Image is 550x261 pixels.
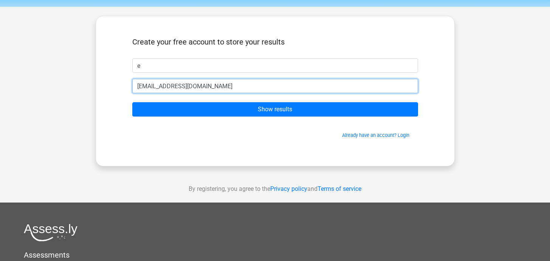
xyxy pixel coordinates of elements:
a: Privacy policy [270,185,307,192]
a: Terms of service [318,185,361,192]
h5: Assessments [24,250,526,259]
img: Assessly logo [24,224,77,241]
input: First name [132,58,418,73]
input: Show results [132,102,418,117]
a: Already have an account? Login [342,132,409,138]
input: Email [132,79,418,93]
h5: Create your free account to store your results [132,37,418,46]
